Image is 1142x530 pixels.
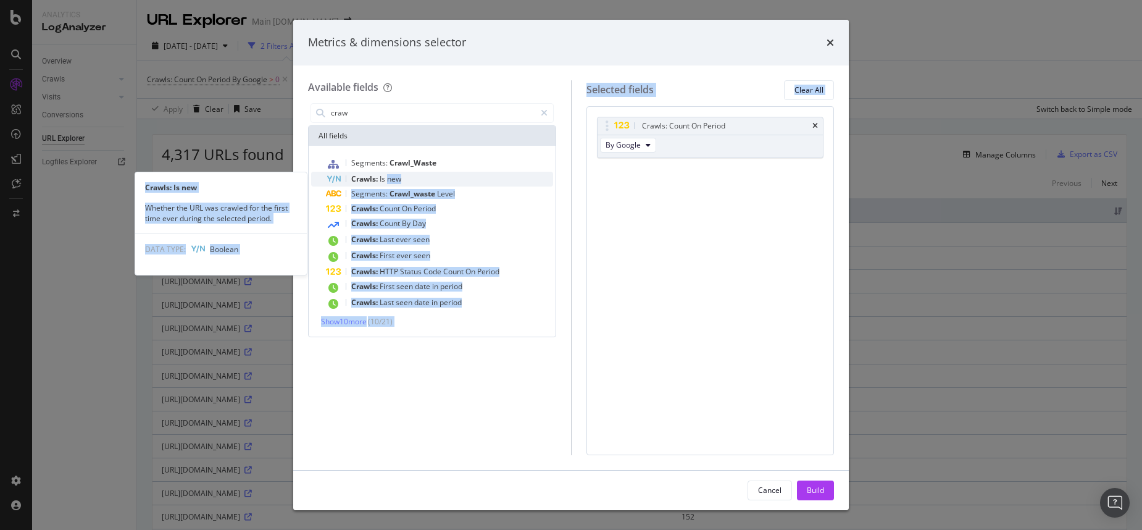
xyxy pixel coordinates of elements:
[351,203,380,214] span: Crawls:
[413,234,430,245] span: seen
[387,174,401,184] span: new
[380,218,402,229] span: Count
[443,266,465,277] span: Count
[402,218,412,229] span: By
[351,281,380,292] span: Crawls:
[380,250,396,261] span: First
[465,266,477,277] span: On
[1100,488,1130,518] div: Open Intercom Messenger
[396,250,414,261] span: ever
[794,85,823,95] div: Clear All
[330,104,535,122] input: Search by field name
[412,218,426,229] span: Day
[351,250,380,261] span: Crawls:
[321,316,367,327] span: Show 10 more
[415,281,432,292] span: date
[380,266,400,277] span: HTTP
[396,281,415,292] span: seen
[440,281,462,292] span: period
[135,182,307,193] div: Crawls: Is new
[414,297,431,308] span: date
[351,218,380,229] span: Crawls:
[390,188,437,199] span: Crawl_waste
[432,281,440,292] span: in
[351,158,390,168] span: Segments:
[827,35,834,51] div: times
[748,481,792,500] button: Cancel
[807,485,824,495] div: Build
[351,234,380,245] span: Crawls:
[440,297,462,308] span: period
[380,174,387,184] span: Is
[402,203,414,214] span: On
[351,174,380,184] span: Crawls:
[758,485,781,495] div: Cancel
[396,234,413,245] span: ever
[351,297,380,308] span: Crawls:
[308,80,378,94] div: Available fields
[642,120,725,132] div: Crawls: Count On Period
[437,188,455,199] span: Level
[597,117,824,158] div: Crawls: Count On PeriodtimesBy Google
[423,266,443,277] span: Code
[600,138,656,153] button: By Google
[396,297,414,308] span: seen
[380,281,396,292] span: First
[414,250,430,261] span: seen
[431,297,440,308] span: in
[293,20,849,510] div: modal
[135,203,307,224] div: Whether the URL was crawled for the first time ever during the selected period.
[390,158,436,168] span: Crawl_Waste
[368,316,393,327] span: ( 10 / 21 )
[414,203,436,214] span: Period
[586,83,654,97] div: Selected fields
[308,35,466,51] div: Metrics & dimensions selector
[797,481,834,500] button: Build
[351,266,380,277] span: Crawls:
[309,126,556,146] div: All fields
[380,297,396,308] span: Last
[380,234,396,245] span: Last
[477,266,499,277] span: Period
[606,140,641,150] span: By Google
[351,188,390,199] span: Segments:
[784,80,834,100] button: Clear All
[380,203,402,214] span: Count
[400,266,423,277] span: Status
[812,122,818,130] div: times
